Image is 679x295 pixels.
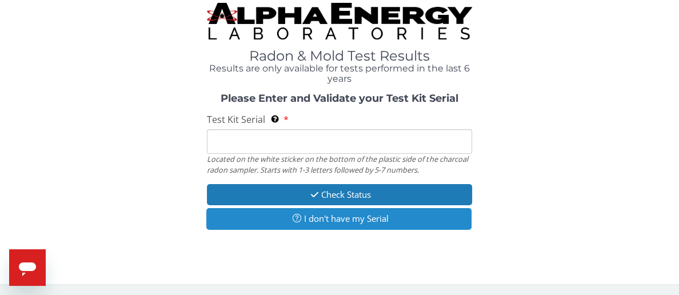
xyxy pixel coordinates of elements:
[207,3,472,39] img: TightCrop.jpg
[206,208,471,229] button: I don't have my Serial
[207,113,265,126] span: Test Kit Serial
[9,249,46,286] iframe: Button to launch messaging window
[207,154,472,175] div: Located on the white sticker on the bottom of the plastic side of the charcoal radon sampler. Sta...
[207,184,472,205] button: Check Status
[207,63,472,83] h4: Results are only available for tests performed in the last 6 years
[207,49,472,63] h1: Radon & Mold Test Results
[221,92,458,105] strong: Please Enter and Validate your Test Kit Serial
